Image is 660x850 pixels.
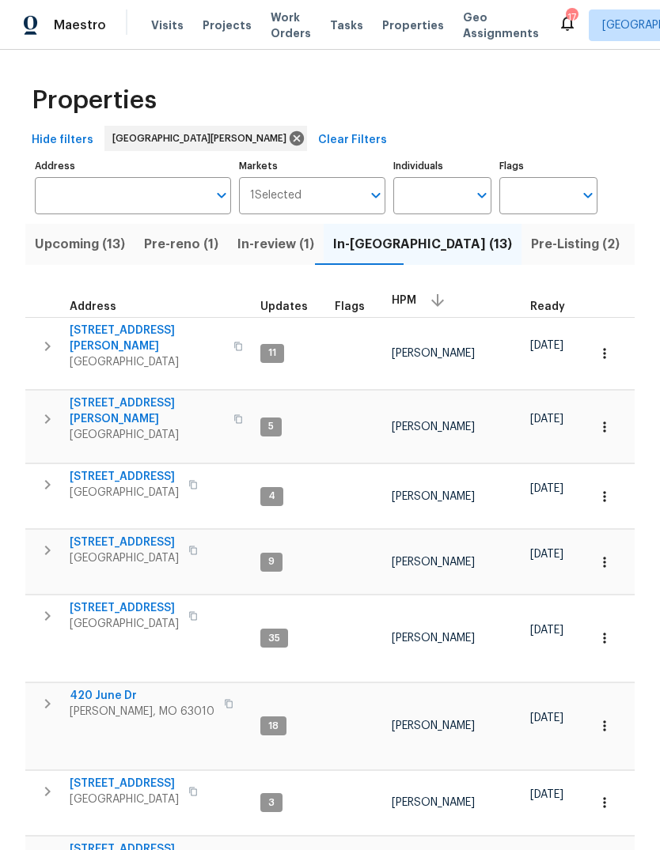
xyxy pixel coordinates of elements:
span: Tasks [330,20,363,31]
label: Markets [239,161,386,171]
span: Pre-reno (1) [144,233,218,255]
label: Flags [499,161,597,171]
span: 9 [262,555,281,569]
span: [DATE] [530,549,563,560]
span: 5 [262,420,280,433]
span: [PERSON_NAME] [392,348,475,359]
span: [STREET_ADDRESS] [70,600,179,616]
span: [DATE] [530,789,563,800]
span: [GEOGRAPHIC_DATA] [70,791,179,807]
span: Properties [382,17,444,33]
span: 4 [262,489,282,503]
span: Upcoming (13) [35,233,125,255]
span: [PERSON_NAME], MO 63010 [70,704,214,720]
button: Hide filters [25,126,100,155]
span: [STREET_ADDRESS][PERSON_NAME] [70,323,224,354]
span: Work Orders [271,9,311,41]
span: [DATE] [530,712,563,723]
span: [GEOGRAPHIC_DATA] [70,616,179,632]
span: Flags [335,301,365,312]
span: 3 [262,796,281,810]
span: 11 [262,346,283,360]
span: [DATE] [530,340,563,351]
span: Updates [260,301,308,312]
span: Projects [203,17,252,33]
span: [PERSON_NAME] [392,491,475,502]
button: Open [211,184,233,206]
div: 17 [566,9,577,25]
span: Ready [530,301,565,312]
span: [GEOGRAPHIC_DATA][PERSON_NAME] [112,130,293,146]
span: [GEOGRAPHIC_DATA] [70,550,179,566]
span: [STREET_ADDRESS] [70,776,179,791]
span: Pre-Listing (2) [531,233,620,255]
div: Earliest renovation start date (first business day after COE or Checkout) [530,301,579,312]
span: [PERSON_NAME] [392,421,475,433]
span: Clear Filters [318,130,387,150]
span: 1 Selected [250,189,302,202]
button: Open [471,184,493,206]
span: [GEOGRAPHIC_DATA] [70,485,179,501]
span: Maestro [54,17,106,33]
span: [PERSON_NAME] [392,633,475,644]
span: [PERSON_NAME] [392,720,475,731]
span: 420 June Dr [70,688,214,704]
span: Address [70,301,116,312]
span: [STREET_ADDRESS] [70,535,179,550]
span: 18 [262,720,285,733]
span: HPM [392,295,416,306]
span: In-review (1) [237,233,314,255]
span: Geo Assignments [463,9,539,41]
span: [GEOGRAPHIC_DATA] [70,354,224,370]
span: [DATE] [530,625,563,636]
span: [PERSON_NAME] [392,797,475,808]
span: [GEOGRAPHIC_DATA] [70,427,224,443]
div: [GEOGRAPHIC_DATA][PERSON_NAME] [104,126,307,151]
label: Address [35,161,231,171]
button: Clear Filters [312,126,393,155]
span: [PERSON_NAME] [392,557,475,568]
span: Properties [32,93,157,108]
span: [DATE] [530,414,563,425]
span: Visits [151,17,184,33]
button: Open [365,184,387,206]
span: Hide filters [32,130,93,150]
button: Open [577,184,599,206]
span: In-[GEOGRAPHIC_DATA] (13) [333,233,512,255]
span: [STREET_ADDRESS] [70,469,179,485]
label: Individuals [393,161,491,171]
span: [STREET_ADDRESS][PERSON_NAME] [70,395,224,427]
span: [DATE] [530,483,563,494]
span: 35 [262,632,286,645]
